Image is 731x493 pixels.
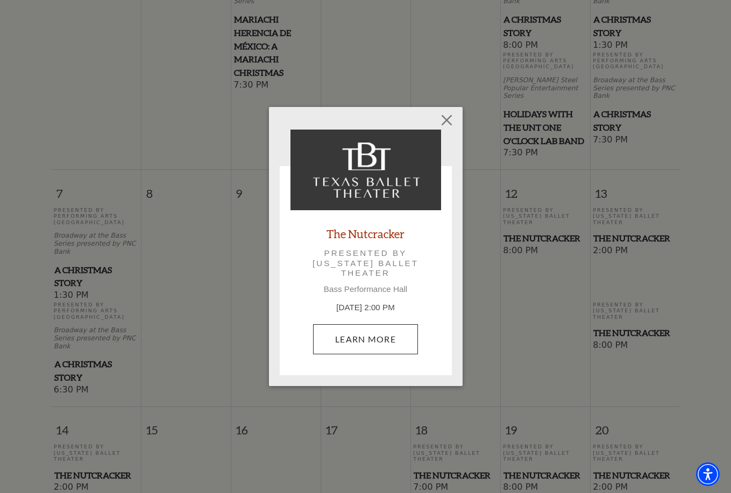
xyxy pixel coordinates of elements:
p: [DATE] 2:00 PM [290,302,441,314]
p: Presented by [US_STATE] Ballet Theater [306,248,426,278]
a: The Nutcracker [327,226,404,241]
button: Close [436,110,457,130]
img: The Nutcracker [290,130,441,210]
p: Bass Performance Hall [290,284,441,294]
div: Accessibility Menu [696,462,720,486]
a: December 13, 2:00 PM Learn More [313,324,418,354]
